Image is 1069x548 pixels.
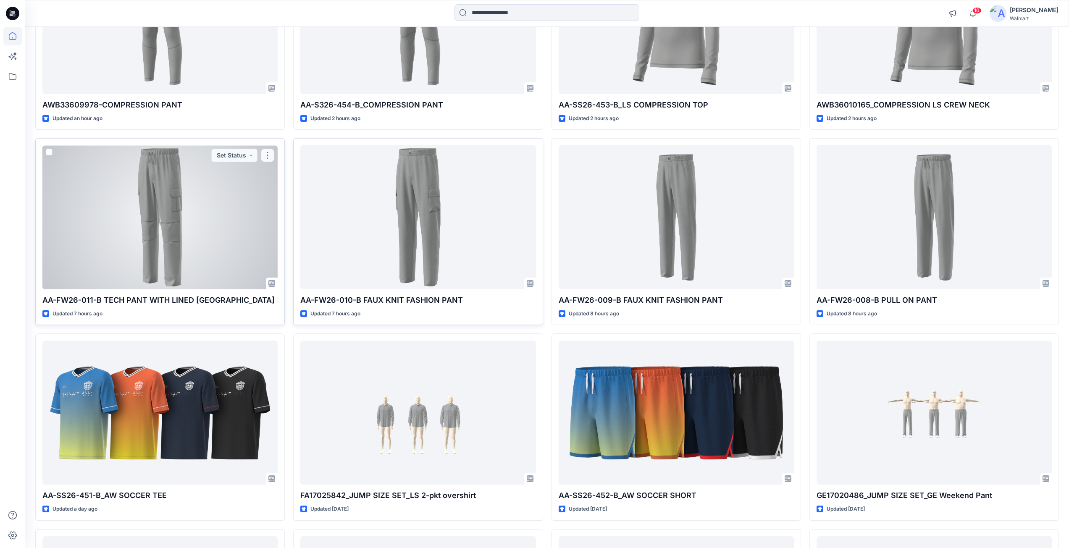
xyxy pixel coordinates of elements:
[300,145,536,289] a: AA-FW26-010-B FAUX KNIT FASHION PANT
[42,145,278,289] a: AA-FW26-011-B TECH PANT WITH LINED JERSEY
[817,294,1052,306] p: AA-FW26-008-B PULL ON PANT
[972,7,982,14] span: 10
[827,114,877,123] p: Updated 2 hours ago
[817,490,1052,501] p: GE17020486_JUMP SIZE SET_GE Weekend Pant
[569,114,619,123] p: Updated 2 hours ago
[310,309,360,318] p: Updated 7 hours ago
[53,309,102,318] p: Updated 7 hours ago
[300,294,536,306] p: AA-FW26-010-B FAUX KNIT FASHION PANT
[42,99,278,111] p: AWB33609978-COMPRESSION PANT
[1010,15,1058,21] div: Walmart
[1010,5,1058,15] div: [PERSON_NAME]
[559,490,794,501] p: AA-SS26-452-B_AW SOCCER SHORT
[310,114,360,123] p: Updated 2 hours ago
[569,505,607,514] p: Updated [DATE]
[42,490,278,501] p: AA-SS26-451-B_AW SOCCER TEE
[53,505,97,514] p: Updated a day ago
[817,99,1052,111] p: AWB36010165_COMPRESSION LS CREW NECK
[559,99,794,111] p: AA-SS26-453-B_LS COMPRESSION TOP
[300,99,536,111] p: AA-S326-454-B_COMPRESSION PANT
[300,341,536,485] a: FA17025842_JUMP SIZE SET_LS 2-pkt overshirt
[569,309,619,318] p: Updated 8 hours ago
[817,145,1052,289] a: AA-FW26-008-B PULL ON PANT
[42,294,278,306] p: AA-FW26-011-B TECH PANT WITH LINED [GEOGRAPHIC_DATA]
[53,114,102,123] p: Updated an hour ago
[310,505,349,514] p: Updated [DATE]
[559,294,794,306] p: AA-FW26-009-B FAUX KNIT FASHION PANT
[817,341,1052,485] a: GE17020486_JUMP SIZE SET_GE Weekend Pant
[300,490,536,501] p: FA17025842_JUMP SIZE SET_LS 2-pkt overshirt
[559,145,794,289] a: AA-FW26-009-B FAUX KNIT FASHION PANT
[827,505,865,514] p: Updated [DATE]
[42,341,278,485] a: AA-SS26-451-B_AW SOCCER TEE
[559,341,794,485] a: AA-SS26-452-B_AW SOCCER SHORT
[827,309,877,318] p: Updated 8 hours ago
[990,5,1006,22] img: avatar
